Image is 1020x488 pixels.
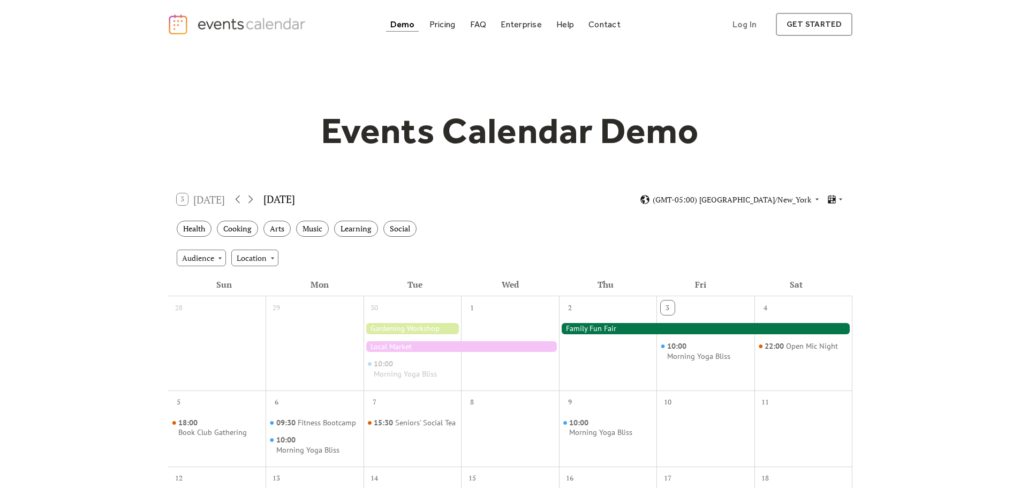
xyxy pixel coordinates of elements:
a: get started [776,13,852,36]
a: Pricing [425,17,460,32]
a: Log In [722,13,767,36]
a: home [168,13,309,35]
a: Contact [584,17,625,32]
div: FAQ [470,21,487,27]
div: Help [556,21,574,27]
div: Enterprise [501,21,541,27]
a: FAQ [466,17,491,32]
div: Pricing [429,21,456,27]
a: Enterprise [496,17,546,32]
div: Contact [588,21,621,27]
a: Demo [386,17,419,32]
a: Help [552,17,578,32]
div: Demo [390,21,415,27]
h1: Events Calendar Demo [305,109,716,153]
